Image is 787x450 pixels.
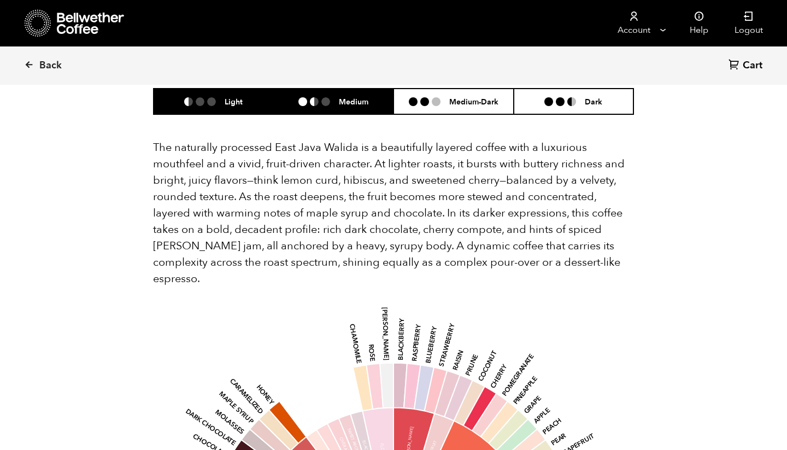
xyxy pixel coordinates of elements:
[225,97,243,106] h6: Light
[585,97,602,106] h6: Dark
[449,97,498,106] h6: Medium-Dark
[153,139,634,287] p: The naturally processed East Java Walida is a beautifully layered coffee with a luxurious mouthfe...
[339,97,368,106] h6: Medium
[729,59,765,73] a: Cart
[743,59,762,72] span: Cart
[39,59,62,72] span: Back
